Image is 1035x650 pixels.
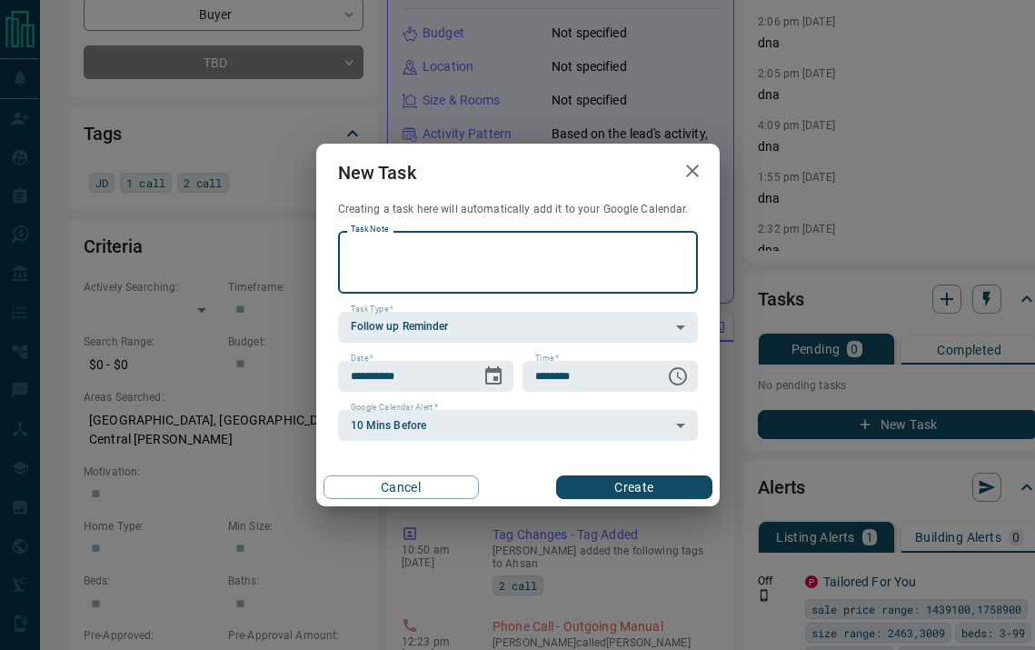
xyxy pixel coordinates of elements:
[556,475,712,499] button: Create
[351,224,388,235] label: Task Note
[323,475,479,499] button: Cancel
[338,312,698,343] div: Follow up Reminder
[351,353,373,365] label: Date
[316,144,438,202] h2: New Task
[660,358,696,395] button: Choose time, selected time is 6:00 AM
[338,202,698,217] p: Creating a task here will automatically add it to your Google Calendar.
[475,358,512,395] button: Choose date, selected date is Aug 14, 2025
[535,353,559,365] label: Time
[351,304,393,315] label: Task Type
[338,410,698,441] div: 10 Mins Before
[351,402,438,414] label: Google Calendar Alert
